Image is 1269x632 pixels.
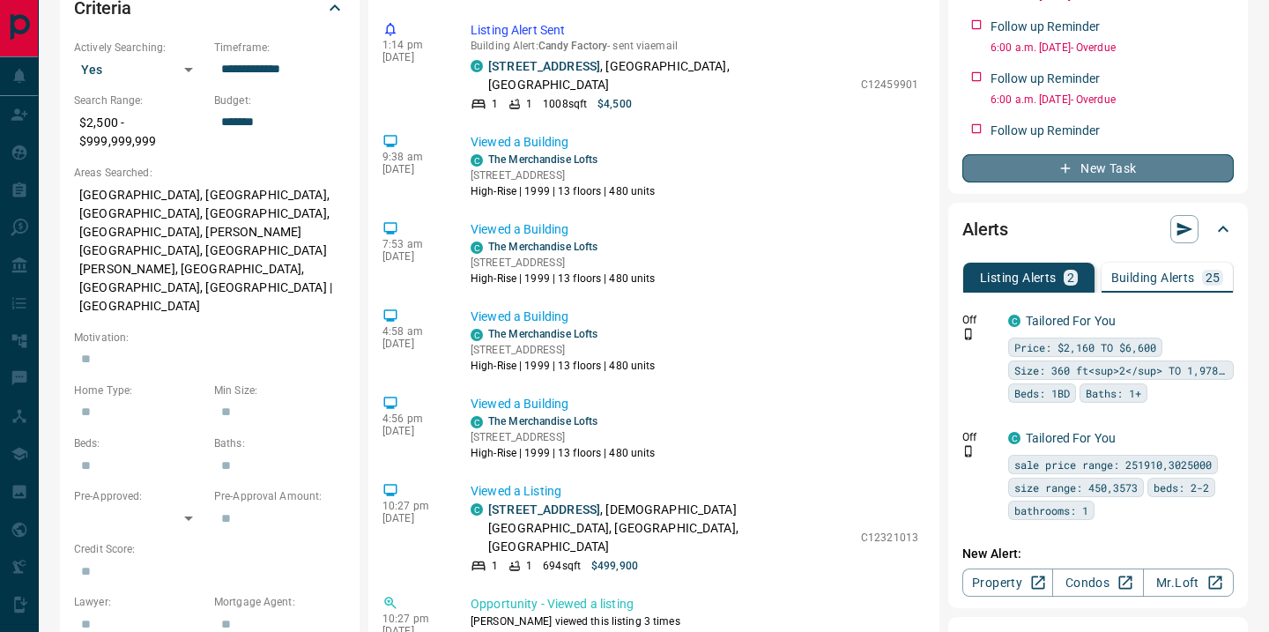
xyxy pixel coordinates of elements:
p: 2 [1067,271,1074,284]
svg: Push Notification Only [962,445,975,457]
span: Size: 360 ft<sup>2</sup> TO 1,978 ft<sup>2</sup> [1014,361,1228,379]
p: [DATE] [382,338,444,350]
div: condos.ca [471,154,483,167]
a: The Merchandise Lofts [488,153,597,166]
p: 6:00 a.m. [DATE] - Overdue [991,92,1234,108]
div: Alerts [962,208,1234,250]
p: [STREET_ADDRESS] [471,342,656,358]
p: [DATE] [382,425,444,437]
svg: Push Notification Only [962,328,975,340]
p: High-Rise | 1999 | 13 floors | 480 units [471,358,656,374]
p: 1 [526,96,532,112]
button: New Task [962,154,1234,182]
p: C12459901 [861,77,918,93]
p: High-Rise | 1999 | 13 floors | 480 units [471,183,656,199]
p: High-Rise | 1999 | 13 floors | 480 units [471,445,656,461]
p: 10:27 pm [382,500,444,512]
p: Mortgage Agent: [214,594,345,610]
p: Baths: [214,435,345,451]
p: [DATE] [382,51,444,63]
p: Listing Alerts [980,271,1057,284]
p: Opportunity - Viewed a listing [471,595,918,613]
p: [DATE] [382,250,444,263]
p: Off [962,429,998,445]
a: Tailored For You [1026,314,1116,328]
p: [GEOGRAPHIC_DATA], [GEOGRAPHIC_DATA], [GEOGRAPHIC_DATA], [GEOGRAPHIC_DATA], [GEOGRAPHIC_DATA], [P... [74,181,345,321]
span: Price: $2,160 TO $6,600 [1014,338,1156,356]
p: Viewed a Building [471,220,918,239]
p: Building Alerts [1111,271,1195,284]
a: The Merchandise Lofts [488,241,597,253]
p: Home Type: [74,383,205,398]
p: [PERSON_NAME] viewed this listing 3 times [471,613,918,629]
p: New Alert: [962,545,1234,563]
div: condos.ca [1008,315,1020,327]
p: Off [962,312,998,328]
span: Candy Factory [538,40,607,52]
a: [STREET_ADDRESS] [488,59,600,73]
span: bathrooms: 1 [1014,502,1088,519]
p: , [DEMOGRAPHIC_DATA][GEOGRAPHIC_DATA], [GEOGRAPHIC_DATA], [GEOGRAPHIC_DATA] [488,501,852,556]
p: Follow up Reminder [991,70,1100,88]
p: 1 [492,96,498,112]
p: Viewed a Listing [471,482,918,501]
p: Actively Searching: [74,40,205,56]
p: 694 sqft [543,558,581,574]
p: 1008 sqft [543,96,587,112]
p: Follow up Reminder [991,122,1100,140]
span: Baths: 1+ [1086,384,1141,402]
p: [STREET_ADDRESS] [471,167,656,183]
p: High-Rise | 1999 | 13 floors | 480 units [471,271,656,286]
p: Credit Score: [74,541,345,557]
p: 1 [526,558,532,574]
p: 10:27 pm [382,613,444,625]
a: Mr.Loft [1143,569,1234,597]
div: Yes [74,56,205,84]
p: [DATE] [382,163,444,175]
p: Areas Searched: [74,165,345,181]
p: 25 [1206,271,1221,284]
p: Motivation: [74,330,345,346]
div: condos.ca [1008,432,1020,444]
p: Lawyer: [74,594,205,610]
a: [STREET_ADDRESS] [488,502,600,517]
p: Timeframe: [214,40,345,56]
p: 9:38 am [382,151,444,163]
p: Listing Alert Sent [471,21,918,40]
p: $499,900 [591,558,638,574]
p: Viewed a Building [471,308,918,326]
p: 7:53 am [382,238,444,250]
p: 1:14 pm [382,39,444,51]
p: Min Size: [214,383,345,398]
p: Budget: [214,93,345,108]
p: Follow up Reminder [991,18,1100,36]
a: The Merchandise Lofts [488,415,597,428]
p: [STREET_ADDRESS] [471,255,656,271]
a: Condos [1052,569,1143,597]
span: Beds: 1BD [1014,384,1070,402]
span: beds: 2-2 [1154,479,1209,496]
div: condos.ca [471,60,483,72]
p: Beds: [74,435,205,451]
p: Pre-Approval Amount: [214,488,345,504]
p: $2,500 - $999,999,999 [74,108,205,156]
p: [DATE] [382,512,444,524]
p: 1 [492,558,498,574]
p: Search Range: [74,93,205,108]
p: $4,500 [597,96,632,112]
h2: Alerts [962,215,1008,243]
div: condos.ca [471,416,483,428]
p: Viewed a Building [471,133,918,152]
a: Tailored For You [1026,431,1116,445]
p: Viewed a Building [471,395,918,413]
div: condos.ca [471,503,483,516]
p: Building Alert : - sent via email [471,40,918,52]
a: The Merchandise Lofts [488,328,597,340]
p: Pre-Approved: [74,488,205,504]
p: 4:58 am [382,325,444,338]
p: 6:00 a.m. [DATE] - Overdue [991,40,1234,56]
span: size range: 450,3573 [1014,479,1138,496]
div: condos.ca [471,242,483,254]
p: 4:56 pm [382,413,444,425]
p: [STREET_ADDRESS] [471,429,656,445]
